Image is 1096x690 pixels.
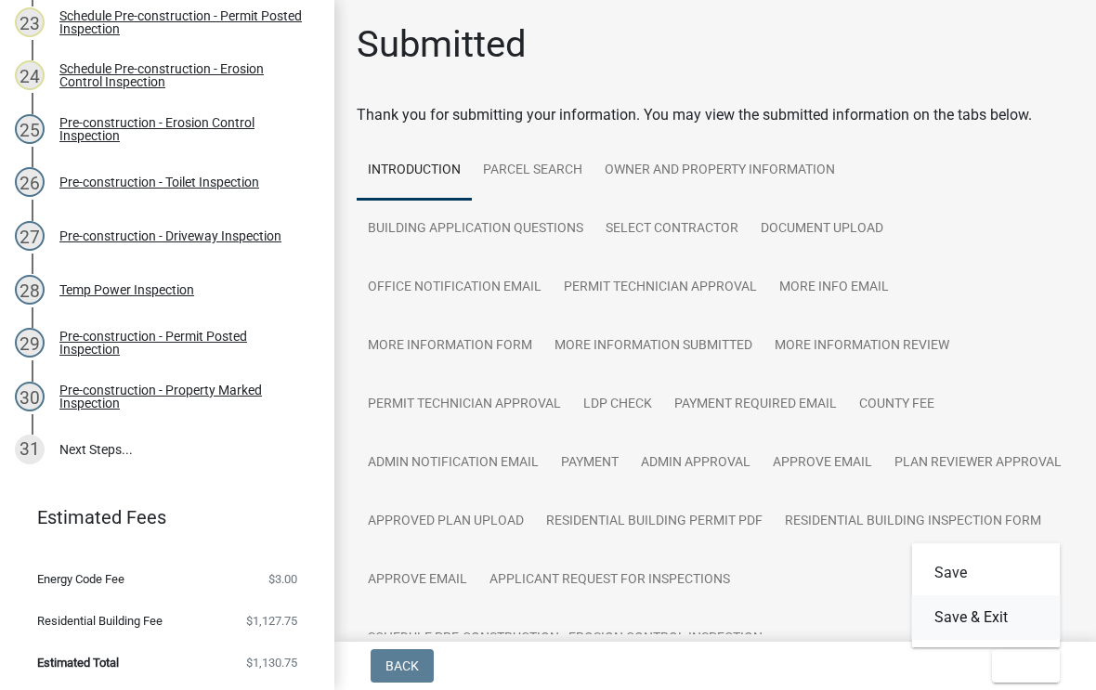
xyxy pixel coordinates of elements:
a: Permit Technician Approval [553,258,768,318]
div: 28 [15,275,45,305]
a: Approve Email [762,434,883,493]
div: 31 [15,435,45,464]
a: LDP Check [572,375,663,435]
div: 29 [15,328,45,358]
a: Plan Reviewer Approval [883,434,1073,493]
a: Residential Building Permit PDF [535,492,774,552]
a: Approved Plan Upload [357,492,535,552]
button: Back [371,649,434,683]
div: Exit [912,543,1061,647]
div: Temp Power Inspection [59,283,194,296]
button: Save & Exit [912,595,1061,640]
a: Approve Email [357,551,478,610]
div: Pre-construction - Driveway Inspection [59,229,281,242]
span: Energy Code Fee [37,573,124,585]
div: Pre-construction - Erosion Control Inspection [59,116,305,142]
a: More Information Submitted [543,317,763,376]
div: Schedule Pre-construction - Permit Posted Inspection [59,9,305,35]
h1: Submitted [357,22,527,67]
button: Exit [992,649,1060,683]
a: Introduction [357,141,472,201]
a: Owner and Property Information [594,141,846,201]
span: $1,130.75 [246,657,297,669]
a: Office Notification Email [357,258,553,318]
a: Residential Building Inspection Form [774,492,1052,552]
a: Applicant Request for Inspections [478,551,741,610]
a: Permit Technician Approval [357,375,572,435]
span: Back [385,658,419,673]
div: Schedule Pre-construction - Erosion Control Inspection [59,62,305,88]
div: 23 [15,7,45,37]
span: Exit [1007,658,1034,673]
a: Schedule Pre-construction - Erosion Control Inspection [357,609,774,669]
div: Thank you for submitting your information. You may view the submitted information on the tabs below. [357,104,1074,126]
div: Pre-construction - Toilet Inspection [59,176,259,189]
a: Admin Notification Email [357,434,550,493]
span: $3.00 [268,573,297,585]
a: Payment Required Email [663,375,848,435]
div: Pre-construction - Permit Posted Inspection [59,330,305,356]
div: Pre-construction - Property Marked Inspection [59,384,305,410]
a: Document Upload [750,200,894,259]
a: More Information Review [763,317,960,376]
div: 30 [15,382,45,411]
span: $1,127.75 [246,615,297,627]
div: 25 [15,114,45,144]
a: More Information Form [357,317,543,376]
a: Select contractor [594,200,750,259]
a: More Info Email [768,258,900,318]
div: 27 [15,221,45,251]
a: Building Application Questions [357,200,594,259]
a: County Fee [848,375,946,435]
div: 26 [15,167,45,197]
a: Payment [550,434,630,493]
div: 24 [15,60,45,90]
button: Save [912,551,1061,595]
a: Admin Approval [630,434,762,493]
a: Parcel search [472,141,594,201]
span: Estimated Total [37,657,119,669]
a: Estimated Fees [15,499,305,536]
span: Residential Building Fee [37,615,163,627]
